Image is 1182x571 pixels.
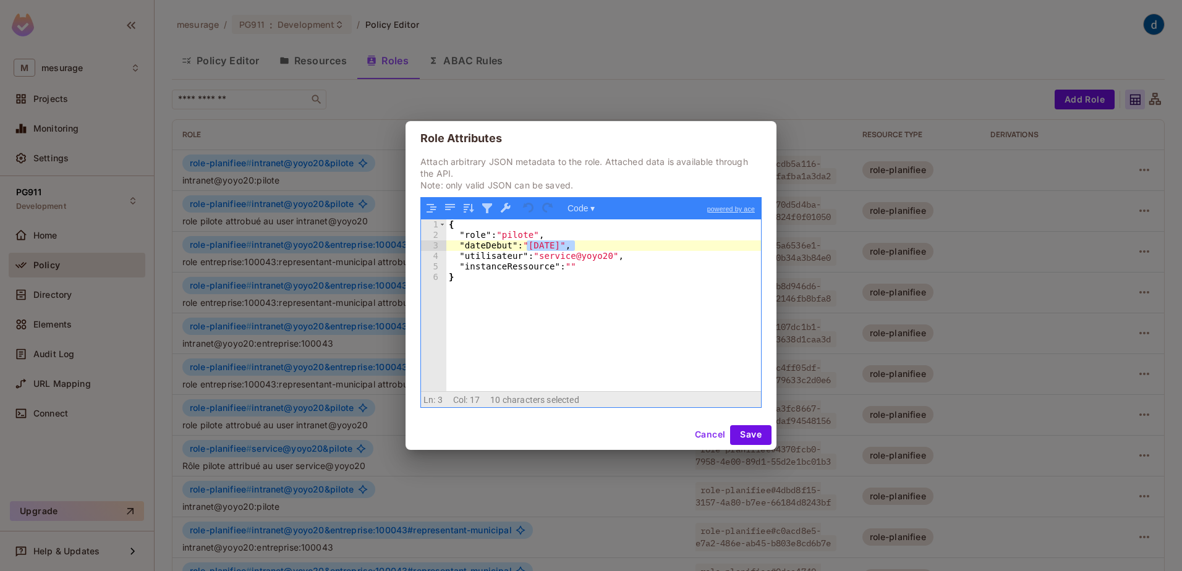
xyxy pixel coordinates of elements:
div: 5 [421,261,446,272]
a: powered by ace [701,198,761,220]
button: Redo (Ctrl+Shift+Z) [540,200,556,216]
button: Sort contents [461,200,477,216]
h2: Role Attributes [406,121,776,156]
button: Cancel [690,425,730,445]
p: Attach arbitrary JSON metadata to the role. Attached data is available through the API. Note: onl... [420,156,762,191]
button: Undo last action (Ctrl+Z) [521,200,537,216]
div: 2 [421,230,446,240]
div: 3 [421,240,446,251]
button: Code ▾ [563,200,599,216]
button: Save [730,425,772,445]
button: Compact JSON data, remove all whitespaces (Ctrl+Shift+I) [442,200,458,216]
span: characters selected [503,395,579,405]
span: 3 [438,395,443,405]
span: 17 [470,395,480,405]
span: 10 [490,395,500,405]
button: Repair JSON: fix quotes and escape characters, remove comments and JSONP notation, turn JavaScrip... [498,200,514,216]
button: Filter, sort, or transform contents [479,200,495,216]
div: 6 [421,272,446,282]
div: 4 [421,251,446,261]
span: Col: [453,395,468,405]
span: Ln: [423,395,435,405]
button: Format JSON data, with proper indentation and line feeds (Ctrl+I) [423,200,440,216]
div: 1 [421,219,446,230]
